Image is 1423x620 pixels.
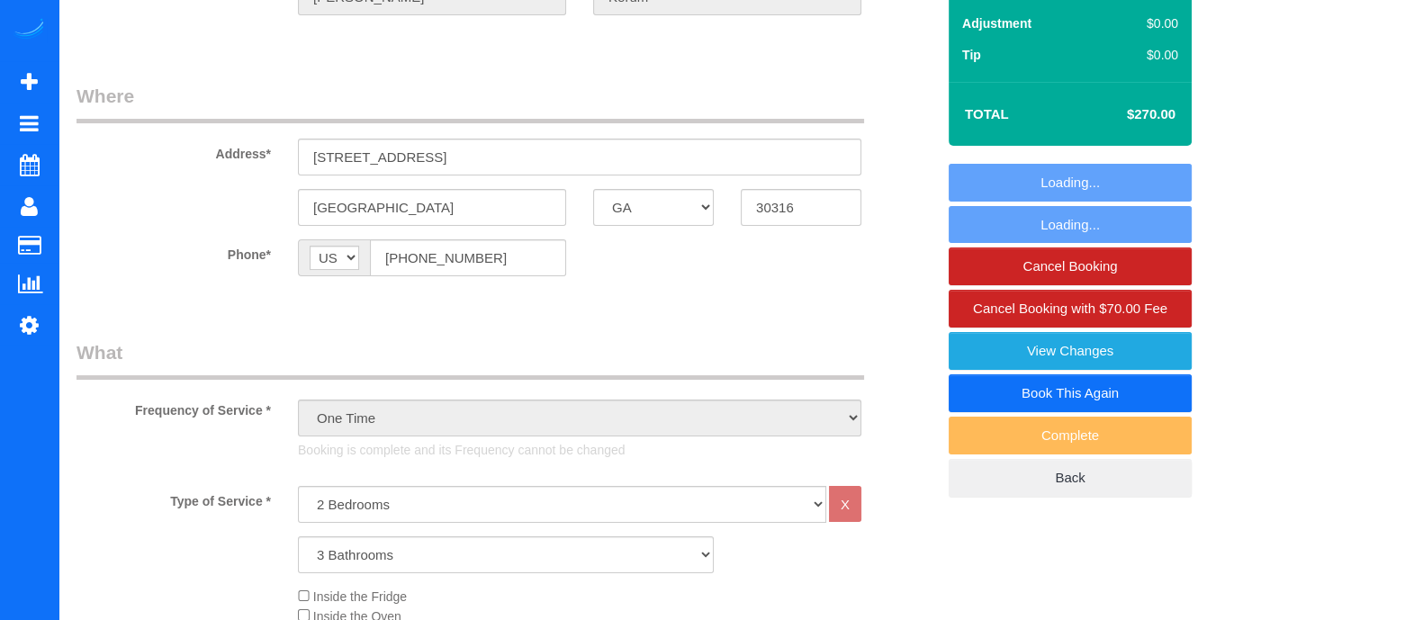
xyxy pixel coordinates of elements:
[973,301,1167,316] span: Cancel Booking with $70.00 Fee
[949,332,1192,370] a: View Changes
[63,239,284,264] label: Phone*
[313,589,407,604] span: Inside the Fridge
[949,459,1192,497] a: Back
[949,247,1192,285] a: Cancel Booking
[1094,46,1178,64] div: $0.00
[63,486,284,510] label: Type of Service *
[949,290,1192,328] a: Cancel Booking with $70.00 Fee
[962,46,981,64] label: Tip
[741,189,861,226] input: Zip Code*
[298,189,566,226] input: City*
[11,18,47,43] img: Automaid Logo
[965,106,1009,121] strong: Total
[298,441,861,459] p: Booking is complete and its Frequency cannot be changed
[63,395,284,419] label: Frequency of Service *
[370,239,566,276] input: Phone*
[63,139,284,163] label: Address*
[77,339,864,380] legend: What
[77,83,864,123] legend: Where
[949,374,1192,412] a: Book This Again
[1073,107,1175,122] h4: $270.00
[1094,14,1178,32] div: $0.00
[962,14,1031,32] label: Adjustment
